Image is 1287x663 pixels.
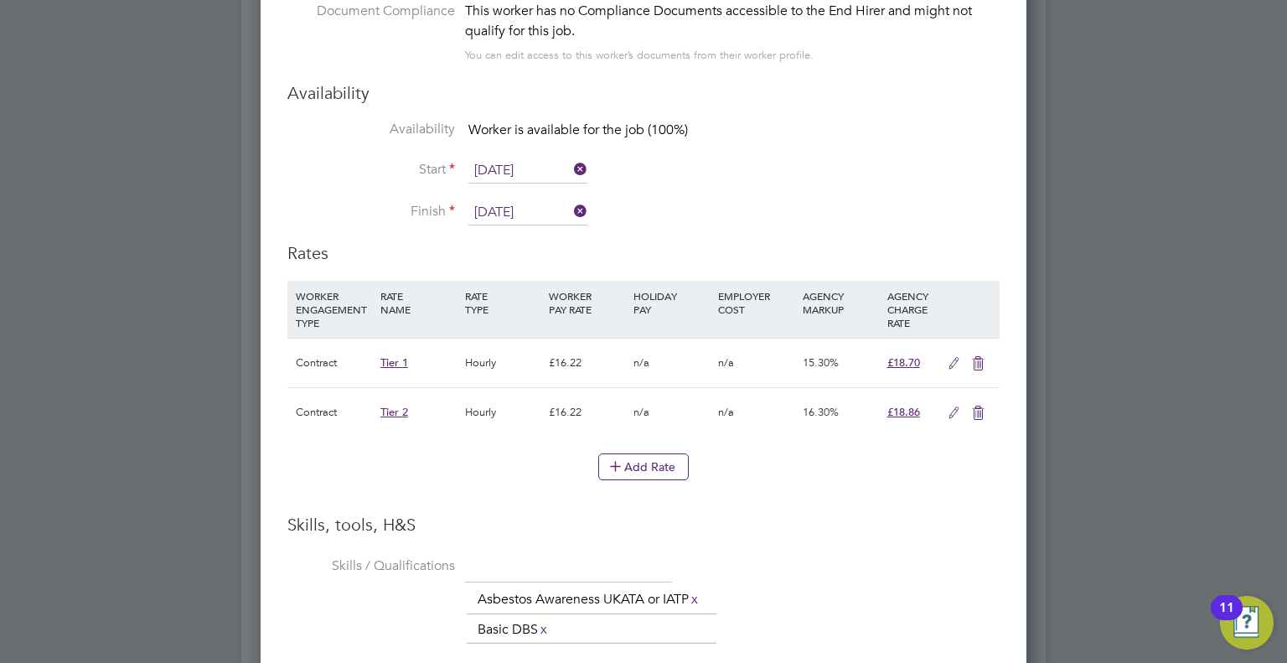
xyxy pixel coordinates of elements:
[718,355,734,370] span: n/a
[633,355,649,370] span: n/a
[887,405,920,419] span: £18.86
[545,339,629,387] div: £16.22
[689,588,700,610] a: x
[803,405,839,419] span: 16.30%
[718,405,734,419] span: n/a
[461,281,545,324] div: RATE TYPE
[629,281,714,324] div: HOLIDAY PAY
[287,557,455,575] label: Skills / Qualifications
[545,388,629,437] div: £16.22
[545,281,629,324] div: WORKER PAY RATE
[471,619,556,641] li: Basic DBS
[287,203,455,220] label: Finish
[461,388,545,437] div: Hourly
[465,45,814,65] div: You can edit access to this worker’s documents from their worker profile.
[292,388,376,437] div: Contract
[376,281,461,324] div: RATE NAME
[799,281,883,324] div: AGENCY MARKUP
[380,355,408,370] span: Tier 1
[633,405,649,419] span: n/a
[465,1,1000,41] div: This worker has no Compliance Documents accessible to the End Hirer and might not qualify for thi...
[292,339,376,387] div: Contract
[887,355,920,370] span: £18.70
[292,281,376,338] div: WORKER ENGAGEMENT TYPE
[461,339,545,387] div: Hourly
[714,281,799,324] div: EMPLOYER COST
[803,355,839,370] span: 15.30%
[1220,596,1274,650] button: Open Resource Center, 11 new notifications
[468,158,587,184] input: Select one
[468,122,688,138] span: Worker is available for the job (100%)
[287,82,1000,104] h3: Availability
[598,453,689,480] button: Add Rate
[883,281,939,338] div: AGENCY CHARGE RATE
[380,405,408,419] span: Tier 2
[468,200,587,225] input: Select one
[538,619,550,640] a: x
[287,514,1000,536] h3: Skills, tools, H&S
[287,242,1000,264] h3: Rates
[1219,608,1234,629] div: 11
[287,161,455,179] label: Start
[287,1,455,62] label: Document Compliance
[471,588,707,611] li: Asbestos Awareness UKATA or IATP
[287,121,455,138] label: Availability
